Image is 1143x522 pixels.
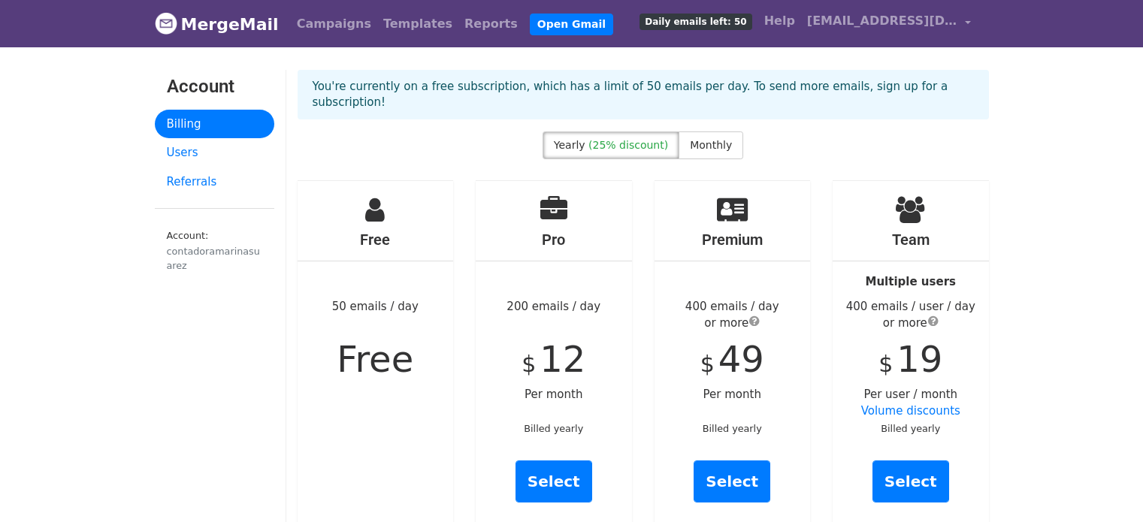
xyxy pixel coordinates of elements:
[878,351,893,377] span: $
[833,231,989,249] h4: Team
[540,338,585,380] span: 12
[155,110,274,139] a: Billing
[881,423,940,434] small: Billed yearly
[155,138,274,167] a: Users
[167,230,262,273] small: Account:
[718,338,764,380] span: 49
[703,423,762,434] small: Billed yearly
[516,460,592,502] a: Select
[291,9,377,39] a: Campaigns
[554,139,585,151] span: Yearly
[872,460,949,502] a: Select
[337,338,413,380] span: Free
[833,298,989,332] div: 400 emails / user / day or more
[690,139,732,151] span: Monthly
[866,275,956,288] strong: Multiple users
[694,460,770,502] a: Select
[155,8,279,40] a: MergeMail
[897,338,942,380] span: 19
[655,298,811,332] div: 400 emails / day or more
[861,404,960,418] a: Volume discounts
[801,6,977,41] a: [EMAIL_ADDRESS][DOMAIN_NAME]
[758,6,801,36] a: Help
[313,79,974,110] p: You're currently on a free subscription, which has a limit of 50 emails per day. To send more ema...
[155,12,177,35] img: MergeMail logo
[700,351,715,377] span: $
[377,9,458,39] a: Templates
[588,139,668,151] span: (25% discount)
[458,9,524,39] a: Reports
[167,244,262,273] div: contadoramarinasuarez
[807,12,957,30] span: [EMAIL_ADDRESS][DOMAIN_NAME]
[655,231,811,249] h4: Premium
[522,351,536,377] span: $
[476,231,632,249] h4: Pro
[155,167,274,197] a: Referrals
[640,14,751,30] span: Daily emails left: 50
[298,231,454,249] h4: Free
[633,6,757,36] a: Daily emails left: 50
[524,423,583,434] small: Billed yearly
[530,14,613,35] a: Open Gmail
[167,76,262,98] h3: Account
